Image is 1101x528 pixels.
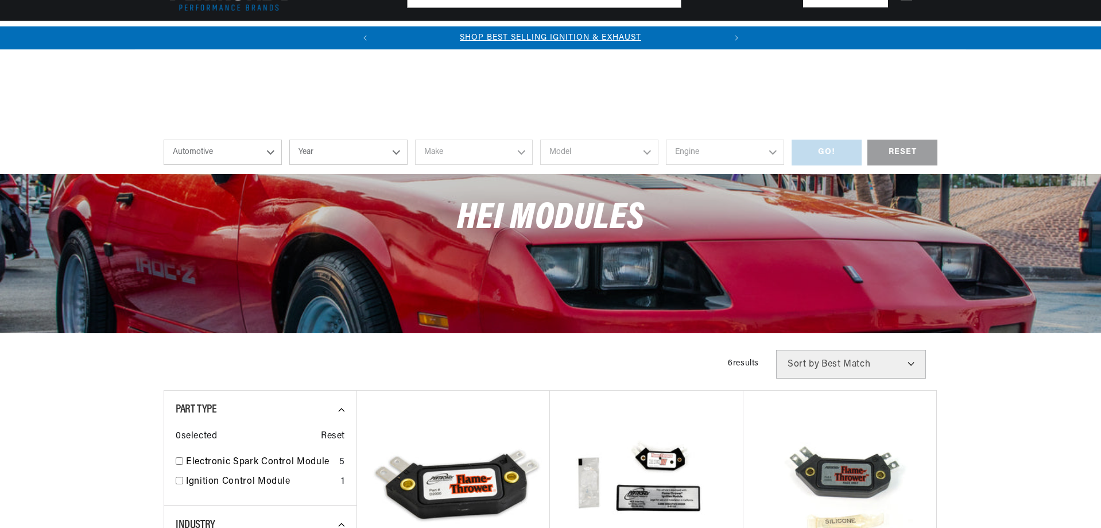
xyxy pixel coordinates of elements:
[289,140,408,165] select: Year
[354,26,377,49] button: Translation missing: en.sections.announcements.previous_announcement
[351,21,497,48] summary: Headers, Exhausts & Components
[457,200,645,237] span: HEI Modules
[164,21,256,48] summary: Ignition Conversions
[563,21,646,48] summary: Battery Products
[339,455,345,470] div: 5
[460,33,641,42] a: SHOP BEST SELLING IGNITION & EXHAUST
[341,475,345,490] div: 1
[256,21,351,48] summary: Coils & Distributors
[186,475,336,490] a: Ignition Control Module
[176,404,216,415] span: Part Type
[540,140,658,165] select: Model
[164,140,282,165] select: Ride Type
[377,32,725,44] div: Announcement
[176,429,217,444] span: 0 selected
[725,26,748,49] button: Translation missing: en.sections.announcements.next_announcement
[321,429,345,444] span: Reset
[646,21,728,48] summary: Spark Plug Wires
[727,21,787,48] summary: Motorcycle
[868,21,937,49] summary: Product Support
[666,140,784,165] select: Engine
[497,21,563,48] summary: Engine Swaps
[728,359,759,368] span: 6 results
[377,32,725,44] div: 1 of 2
[415,140,533,165] select: Make
[788,360,819,369] span: Sort by
[776,350,926,379] select: Sort by
[186,455,335,470] a: Electronic Spark Control Module
[867,140,937,165] div: RESET
[135,26,966,49] slideshow-component: Translation missing: en.sections.announcements.announcement_bar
